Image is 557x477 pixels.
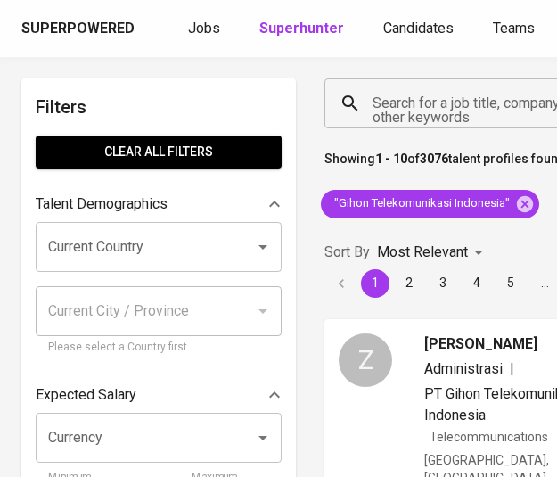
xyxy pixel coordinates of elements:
div: Most Relevant [377,236,489,269]
button: Go to page 2 [395,269,423,298]
p: Most Relevant [377,242,468,263]
span: Jobs [188,20,220,37]
button: Go to page 4 [463,269,491,298]
span: Teams [493,20,535,37]
a: Teams [493,18,538,40]
span: Clear All filters [50,141,267,163]
div: Superpowered [21,19,135,39]
p: Expected Salary [36,384,136,406]
span: | [510,358,514,380]
b: Superhunter [259,20,344,37]
p: Sort By [324,242,370,263]
div: Talent Demographics [36,186,282,222]
a: Superhunter [259,18,348,40]
button: Clear All filters [36,136,282,169]
span: Telecommunications [430,430,548,444]
span: Candidates [383,20,454,37]
span: [PERSON_NAME] [424,333,537,355]
div: "Gihon Telekomunikasi Indonesia" [321,190,539,218]
a: Superpowered [21,19,138,39]
button: page 1 [361,269,389,298]
b: 1 - 10 [375,152,407,166]
button: Open [250,234,275,259]
div: Z [339,333,392,387]
p: Talent Demographics [36,193,168,215]
p: Please select a Country first [48,339,269,357]
span: Administrasi [424,360,503,377]
h6: Filters [36,93,282,121]
span: "Gihon Telekomunikasi Indonesia" [321,195,520,212]
a: Jobs [188,18,224,40]
button: Open [250,425,275,450]
a: Candidates [383,18,457,40]
button: Go to page 5 [496,269,525,298]
button: Go to page 3 [429,269,457,298]
div: Expected Salary [36,377,282,413]
b: 3076 [420,152,448,166]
